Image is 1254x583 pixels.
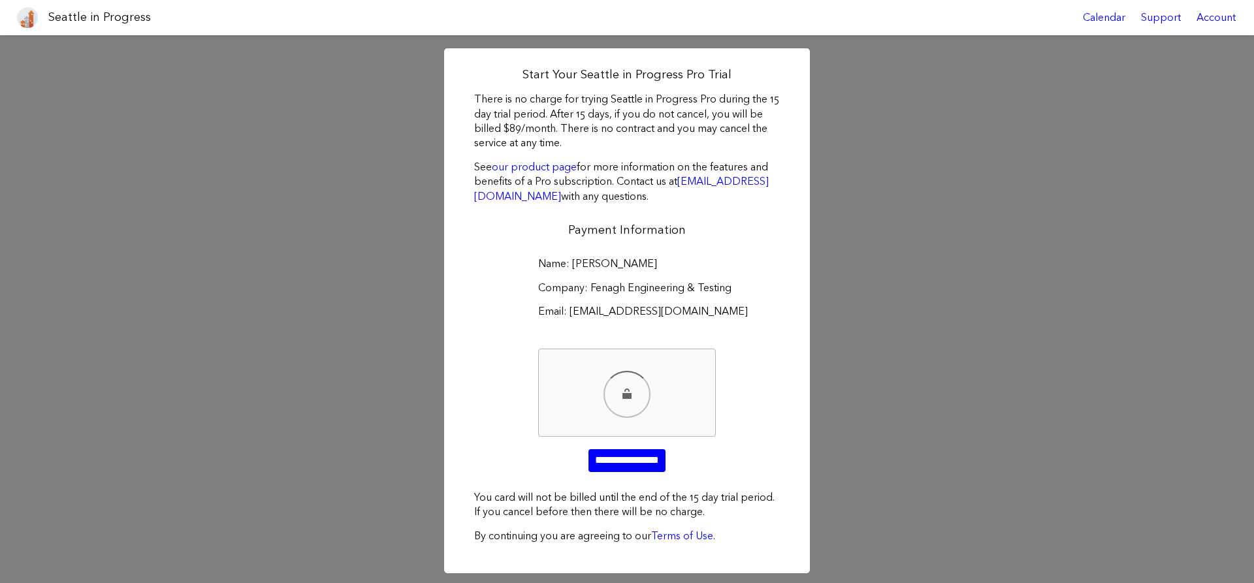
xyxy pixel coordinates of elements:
label: Name: [PERSON_NAME] [538,257,716,271]
h2: Start Your Seattle in Progress Pro Trial [474,67,780,83]
p: You card will not be billed until the end of the 15 day trial period. If you cancel before then t... [474,490,780,520]
a: Terms of Use [651,529,713,542]
label: Company: Fenagh Engineering & Testing [538,281,716,295]
p: There is no charge for trying Seattle in Progress Pro during the 15 day trial period. After 15 da... [474,92,780,151]
p: By continuing you are agreeing to our . [474,529,780,543]
p: See for more information on the features and benefits of a Pro subscription. Contact us at with a... [474,160,780,204]
h1: Seattle in Progress [48,9,151,25]
h2: Payment Information [474,222,780,238]
a: [EMAIL_ADDRESS][DOMAIN_NAME] [474,175,769,202]
a: our product page [492,161,577,173]
img: favicon-96x96.png [17,7,38,28]
label: Email: [EMAIL_ADDRESS][DOMAIN_NAME] [538,304,716,319]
